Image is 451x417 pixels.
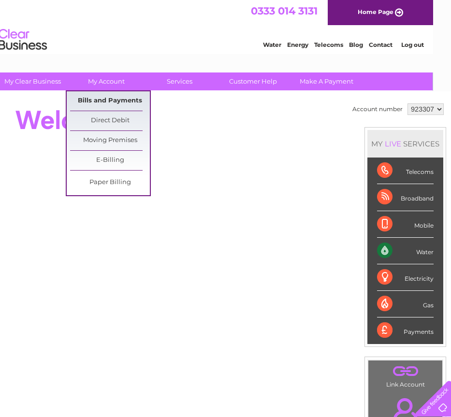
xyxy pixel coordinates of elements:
[66,72,146,90] a: My Account
[70,173,150,192] a: Paper Billing
[419,41,442,48] a: Log out
[371,363,440,380] a: .
[70,111,150,130] a: Direct Debit
[16,25,65,55] img: logo.png
[332,41,361,48] a: Telecoms
[368,360,443,390] td: Link Account
[213,72,293,90] a: Customer Help
[70,91,150,111] a: Bills and Payments
[305,41,326,48] a: Energy
[70,151,150,170] a: E-Billing
[383,139,403,148] div: LIVE
[367,130,443,158] div: MY SERVICES
[387,41,410,48] a: Contact
[377,264,434,291] div: Electricity
[377,211,434,238] div: Mobile
[377,158,434,184] div: Telecoms
[377,317,434,344] div: Payments
[269,5,335,17] a: 0333 014 3131
[377,238,434,264] div: Water
[281,41,299,48] a: Water
[377,291,434,317] div: Gas
[367,41,381,48] a: Blog
[140,72,219,90] a: Services
[70,131,150,150] a: Moving Premises
[287,72,366,90] a: Make A Payment
[350,101,405,117] td: Account number
[377,184,434,211] div: Broadband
